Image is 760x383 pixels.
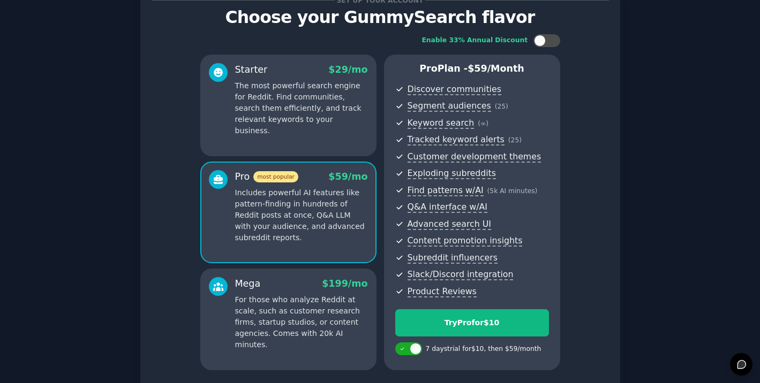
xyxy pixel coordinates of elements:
[422,36,528,45] div: Enable 33% Annual Discount
[395,62,549,75] p: Pro Plan -
[408,219,491,230] span: Advanced search UI
[408,134,505,145] span: Tracked keyword alerts
[468,63,524,74] span: $ 59 /month
[408,185,484,196] span: Find patterns w/AI
[253,171,298,182] span: most popular
[408,202,487,213] span: Q&A interface w/AI
[235,170,298,183] div: Pro
[487,187,538,195] span: ( 5k AI minutes )
[235,63,268,76] div: Starter
[235,294,368,350] p: For those who analyze Reddit at scale, such as customer research firms, startup studios, or conte...
[408,84,501,95] span: Discover communities
[152,8,609,27] p: Choose your GummySearch flavor
[408,118,475,129] span: Keyword search
[408,151,541,163] span: Customer development themes
[495,103,508,110] span: ( 25 )
[478,120,488,127] span: ( ∞ )
[235,80,368,136] p: The most powerful search engine for Reddit. Find communities, search them efficiently, and track ...
[408,269,514,280] span: Slack/Discord integration
[396,317,548,328] div: Try Pro for $10
[426,344,541,354] div: 7 days trial for $10 , then $ 59 /month
[328,64,367,75] span: $ 29 /mo
[328,171,367,182] span: $ 59 /mo
[408,168,496,179] span: Exploding subreddits
[408,286,477,297] span: Product Reviews
[235,277,261,290] div: Mega
[235,187,368,243] p: Includes powerful AI features like pattern-finding in hundreds of Reddit posts at once, Q&A LLM w...
[408,101,491,112] span: Segment audiences
[408,252,498,264] span: Subreddit influencers
[508,136,522,144] span: ( 25 )
[395,309,549,336] button: TryProfor$10
[322,278,367,289] span: $ 199 /mo
[408,235,523,247] span: Content promotion insights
